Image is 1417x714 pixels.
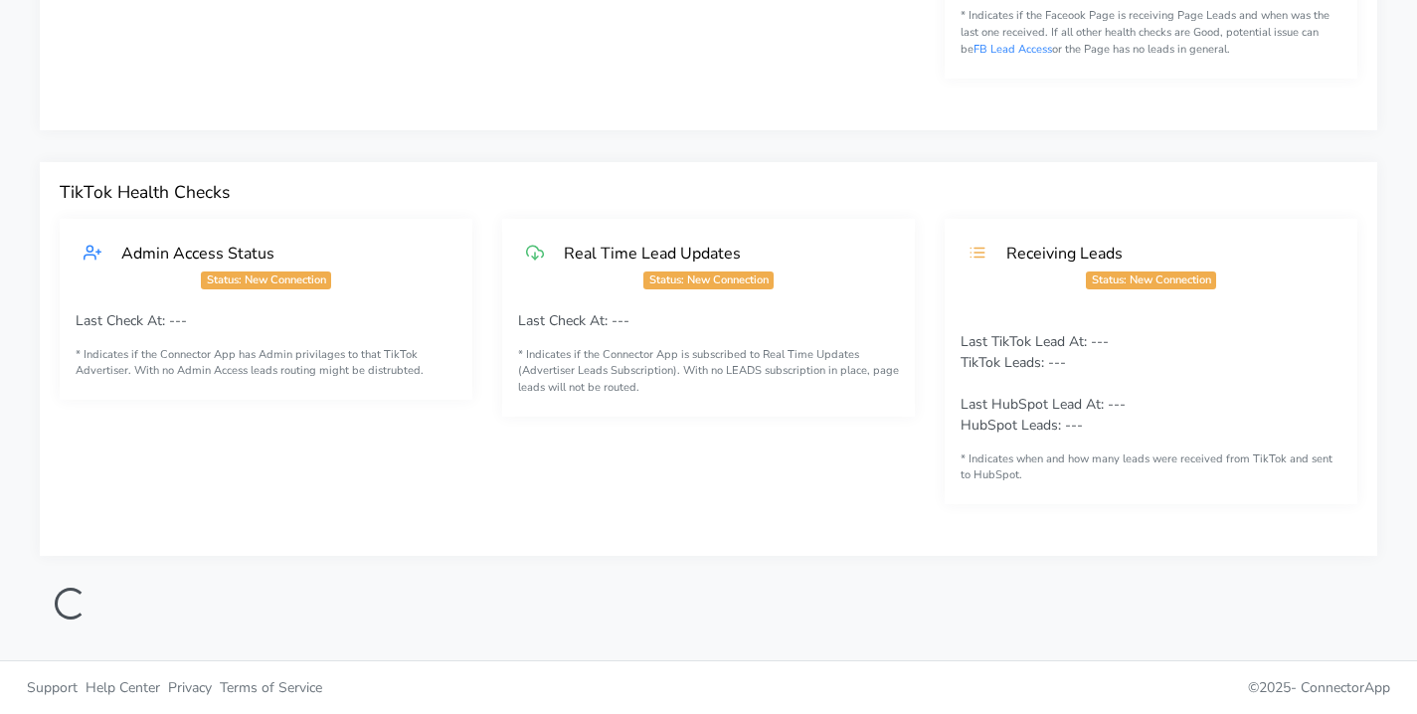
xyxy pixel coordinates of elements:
span: ConnectorApp [1301,678,1390,697]
span: Last TikTok Lead At: --- [961,332,1109,351]
small: * Indicates if the Connector App has Admin privilages to that TikTok Advertiser. With no Admin Ac... [76,347,456,381]
span: * Indicates if the Faceook Page is receiving Page Leads and when was the last one received. If al... [961,8,1329,57]
span: Help Center [86,678,160,697]
p: Last Check At: --- [76,310,456,331]
div: Admin Access Status [101,243,448,264]
small: * Indicates if the Connector App is subscribed to Real Time Updates (Advertiser Leads Subscriptio... [518,347,899,397]
p: Last Check At: --- [518,310,899,331]
div: Real Time Lead Updates [544,243,891,264]
span: Last HubSpot Lead At: --- [961,395,1126,414]
span: Status: New Connection [643,271,773,289]
span: Terms of Service [220,678,322,697]
span: Privacy [168,678,212,697]
span: Status: New Connection [201,271,330,289]
a: FB Lead Access [974,42,1052,57]
span: Support [27,678,78,697]
span: HubSpot Leads: --- [961,416,1083,435]
h4: TikTok Health Checks [60,182,1357,203]
p: © 2025 - [724,677,1391,698]
span: * Indicates when and how many leads were received from TikTok and sent to HubSpot. [961,451,1332,483]
div: Receiving Leads [986,243,1333,264]
span: Status: New Connection [1086,271,1215,289]
span: TikTok Leads: --- [961,353,1066,372]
